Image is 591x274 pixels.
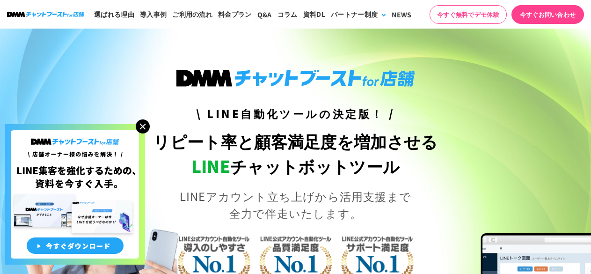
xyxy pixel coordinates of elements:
p: LINEアカウント立ち上げから活用支援まで 全力で伴走いたします。 [148,188,444,222]
h3: \ LINE自動化ツールの決定版！ / [148,105,444,122]
h1: リピート率と顧客満足度を増加させる チャットボットツール [148,129,444,178]
img: ロゴ [7,12,84,17]
div: パートナー制度 [331,9,378,19]
a: 今すぐお問い合わせ [511,5,584,24]
img: 店舗オーナー様の悩みを解決!LINE集客を狂化するための資料を今すぐ入手! [5,124,145,265]
span: LINE [191,154,230,178]
a: 今すぐ無料でデモ体験 [430,5,507,24]
a: 店舗オーナー様の悩みを解決!LINE集客を狂化するための資料を今すぐ入手! [5,124,145,135]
